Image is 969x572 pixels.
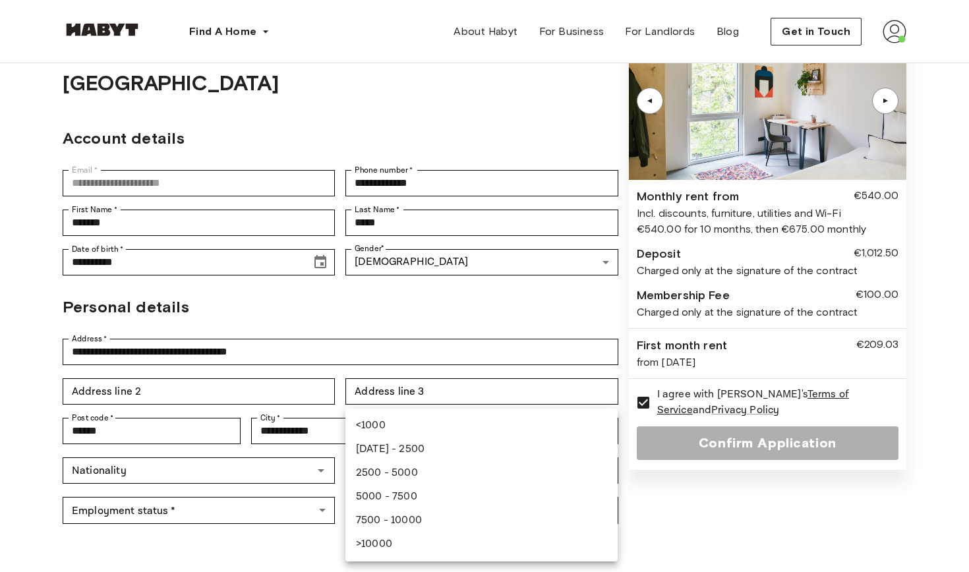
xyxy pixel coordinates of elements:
[345,414,618,438] li: <1000
[345,509,618,532] li: 7500 - 10000
[345,438,618,461] li: [DATE] - 2500
[345,461,618,485] li: 2500 - 5000
[345,485,618,509] li: 5000 - 7500
[345,532,618,556] li: >10000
